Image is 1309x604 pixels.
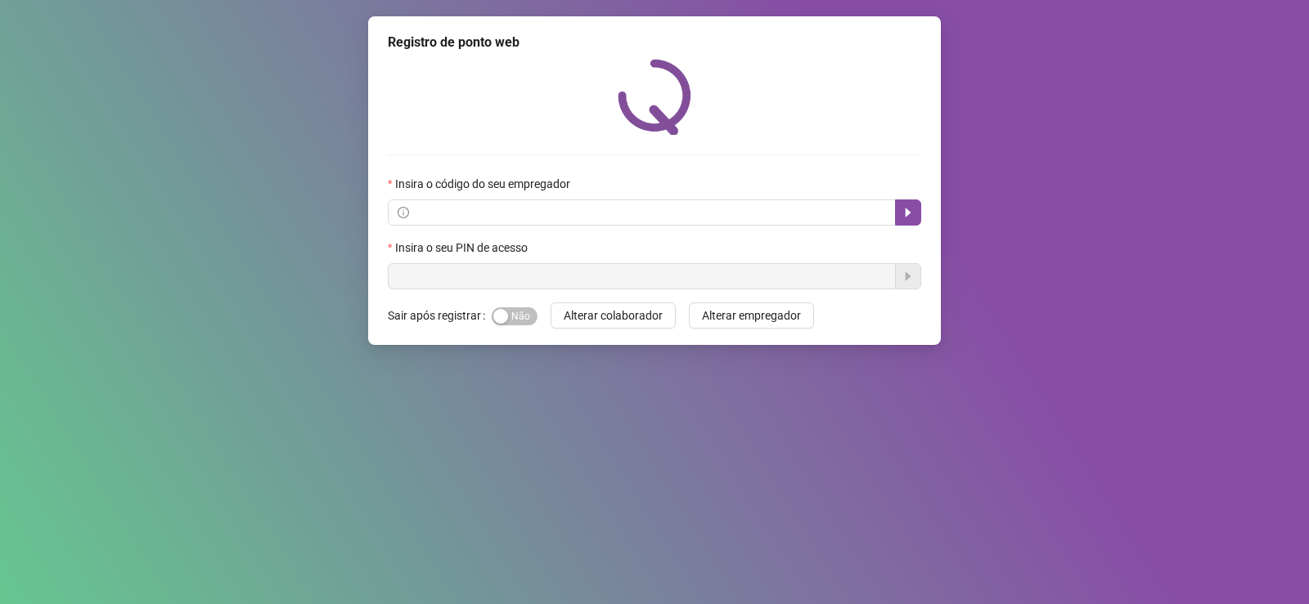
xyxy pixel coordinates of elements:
div: Registro de ponto web [388,33,921,52]
label: Insira o código do seu empregador [388,175,581,193]
span: Alterar colaborador [564,306,663,324]
button: Alterar colaborador [551,302,676,329]
span: Alterar empregador [702,306,801,324]
span: caret-right [902,206,915,219]
img: QRPoint [618,59,691,135]
button: Alterar empregador [689,302,814,329]
span: info-circle [398,207,409,218]
label: Insira o seu PIN de acesso [388,239,538,257]
label: Sair após registrar [388,302,492,329]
